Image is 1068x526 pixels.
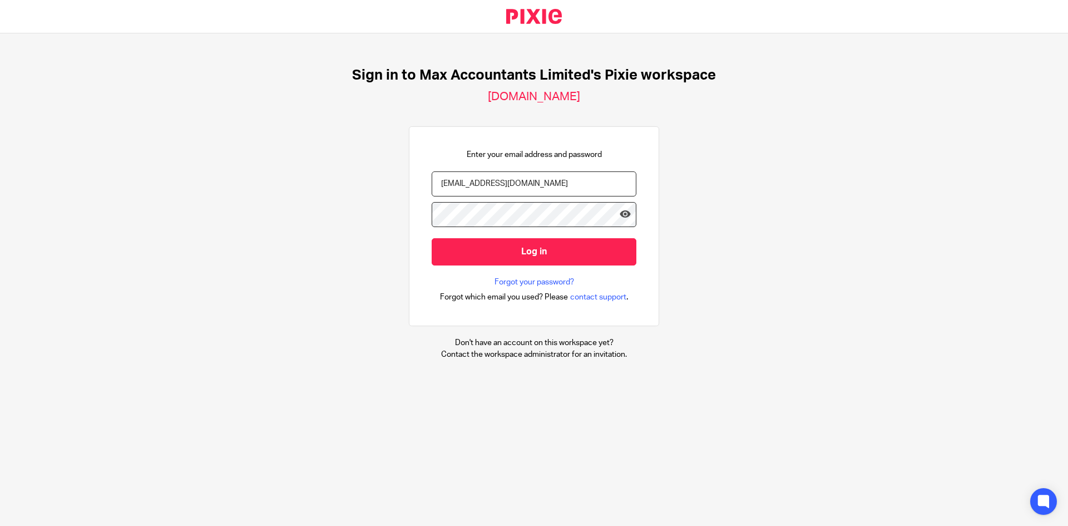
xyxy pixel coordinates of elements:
[488,90,580,104] h2: [DOMAIN_NAME]
[570,292,626,303] span: contact support
[440,292,568,303] span: Forgot which email you used? Please
[432,238,636,266] input: Log in
[440,291,629,303] div: .
[441,337,627,348] p: Don't have an account on this workspace yet?
[432,171,636,196] input: name@example.com
[441,349,627,360] p: Contact the workspace administrator for an invitation.
[352,67,716,84] h1: Sign in to Max Accountants Limited's Pixie workspace
[467,149,602,160] p: Enter your email address and password
[495,277,574,288] a: Forgot your password?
